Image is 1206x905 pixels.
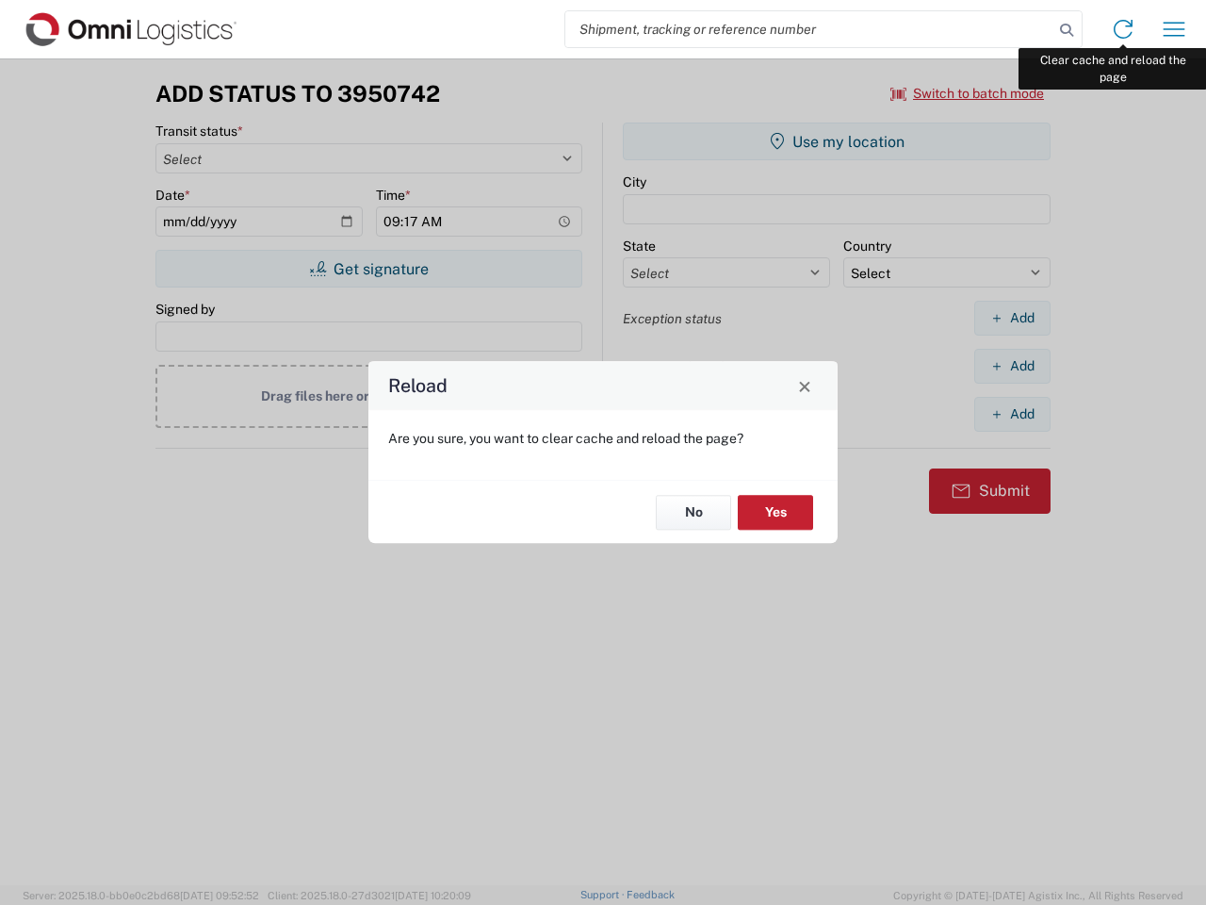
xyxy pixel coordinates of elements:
input: Shipment, tracking or reference number [565,11,1053,47]
button: No [656,495,731,530]
h4: Reload [388,372,448,400]
button: Yes [738,495,813,530]
p: Are you sure, you want to clear cache and reload the page? [388,430,818,447]
button: Close [791,372,818,399]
